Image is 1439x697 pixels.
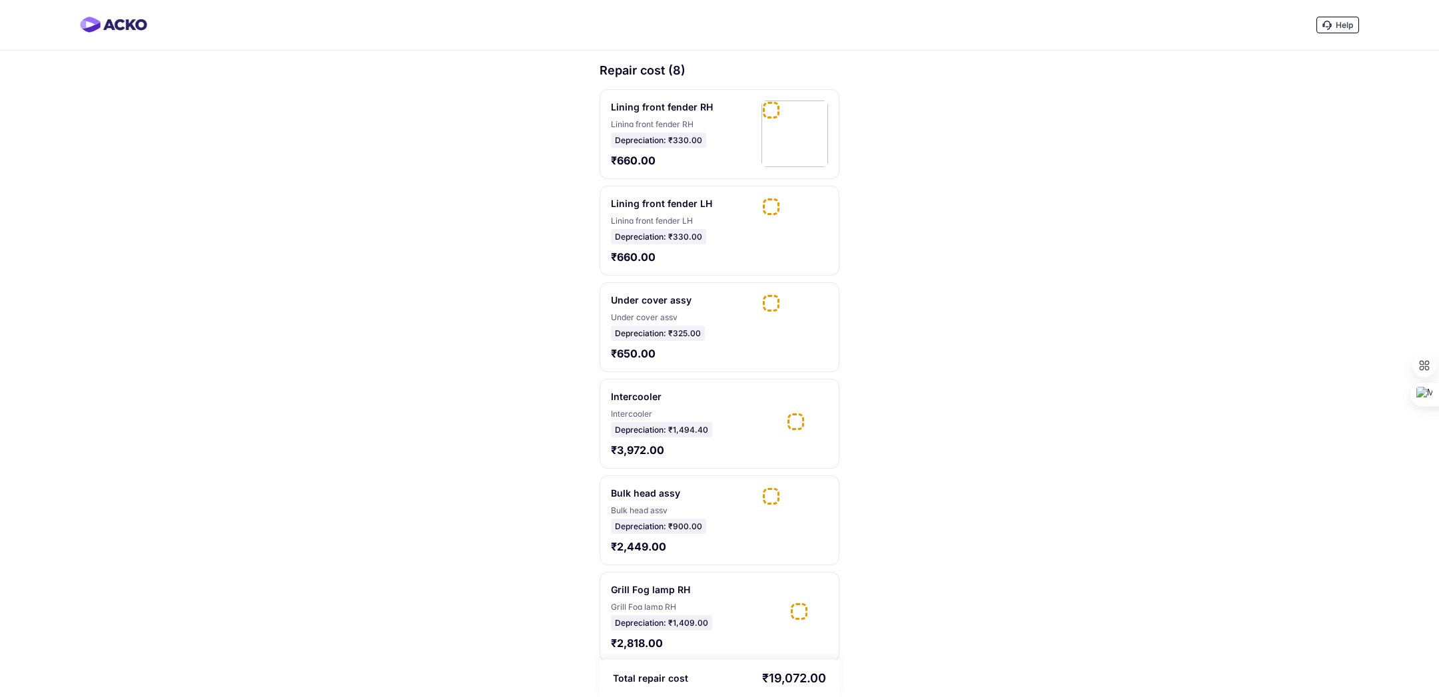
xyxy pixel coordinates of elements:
[1336,20,1353,30] span: Help
[611,519,706,534] div: Depreciation: ₹900.00
[611,390,662,403] div: Intercooler
[611,250,678,264] div: ₹660.00
[761,583,828,650] img: image
[611,409,698,417] div: Intercooler
[761,197,828,264] img: image
[611,487,680,500] div: Bulk head assy
[611,312,698,320] div: Under cover assy
[611,197,712,210] div: Lining front fender LH
[761,487,828,553] img: image
[611,119,698,127] div: Lining front fender RH
[611,229,706,244] div: Depreciation: ₹330.00
[611,443,678,457] div: ₹3,972.00
[611,153,678,168] div: ₹660.00
[611,539,678,554] div: ₹2,449.00
[611,294,692,307] div: Under cover assy
[761,294,828,360] img: image
[611,505,698,513] div: Bulk head assy
[613,670,688,686] div: Total repair cost
[611,602,698,610] div: Grill Fog lamp RH
[611,132,706,148] div: Depreciation: ₹330.00
[611,326,705,341] div: Depreciation: ₹325.00
[611,583,690,596] div: Grill Fog lamp RH
[761,390,828,457] img: image
[611,615,712,630] div: Depreciation: ₹1,409.00
[611,101,713,114] div: Lining front fender RH
[761,101,828,167] img: image
[611,636,678,650] div: ₹2,818.00
[611,422,712,437] div: Depreciation: ₹1,494.40
[600,63,839,79] div: Repair cost (8)
[611,346,678,361] div: ₹650.00
[611,216,698,224] div: Lining front fender LH
[762,670,826,686] div: ₹19,072.00
[80,17,147,33] img: horizontal-gradient.png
